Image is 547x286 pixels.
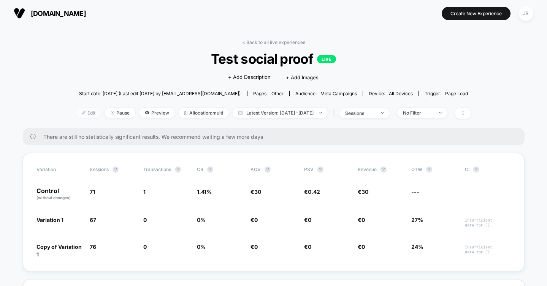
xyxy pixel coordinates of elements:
span: Meta campaigns [320,91,357,96]
img: calendar [238,111,243,115]
img: Visually logo [14,8,25,19]
span: --- [465,190,511,201]
span: Transactions [143,167,171,172]
span: Variation [36,167,78,173]
img: end [111,111,114,115]
button: ? [207,167,213,173]
span: 0 [143,244,147,250]
span: --- [411,189,419,195]
img: end [319,112,322,113]
span: Start date: [DATE] (Last edit [DATE] by [EMAIL_ADDRESS][DOMAIN_NAME]) [79,91,241,96]
span: 1.41 % [197,189,212,195]
span: Latest Version: [DATE] - [DATE] [233,108,328,118]
a: < Back to all live experiences [242,39,305,45]
button: ? [113,167,119,173]
img: end [381,112,384,114]
span: 0 [308,244,311,250]
span: Page Load [445,91,468,96]
span: € [304,189,320,195]
img: rebalance [184,111,187,115]
img: end [439,112,442,113]
span: [DOMAIN_NAME] [31,9,86,17]
button: Create New Experience [442,7,511,20]
div: No Filter [403,110,433,116]
span: 0 [254,244,258,250]
span: + Add Description [228,74,271,81]
span: 0 [143,217,147,223]
div: Trigger: [425,91,468,96]
button: ? [265,167,271,173]
span: 27% [411,217,423,223]
span: + Add Images [286,74,319,80]
span: 0.42 [308,189,320,195]
span: 0 [254,217,258,223]
div: Pages: [253,91,284,96]
span: Preview [139,108,175,118]
button: ? [317,167,323,173]
button: ? [381,167,387,173]
p: LIVE [317,55,336,63]
span: (without changes) [36,195,71,200]
span: € [251,244,258,250]
span: 71 [90,189,95,195]
span: 76 [90,244,96,250]
span: | [331,108,339,119]
span: PSV [304,167,314,172]
button: [DOMAIN_NAME] [11,7,88,19]
span: € [358,217,365,223]
span: Copy of Variation 1 [36,244,82,258]
span: 0 % [197,244,206,250]
button: ? [426,167,432,173]
span: Insufficient data for CI [465,245,511,258]
span: 0 [361,217,365,223]
span: 0 [308,217,311,223]
span: 24% [411,244,423,250]
span: € [304,244,311,250]
p: Control [36,188,82,201]
div: JB [518,6,533,21]
button: ? [175,167,181,173]
span: There are still no statistically significant results. We recommend waiting a few more days [43,134,509,140]
span: 30 [254,189,261,195]
span: Test social proof [96,51,451,67]
span: € [358,189,368,195]
span: Variation 1 [36,217,63,223]
span: AOV [251,167,261,172]
span: € [251,217,258,223]
span: € [251,189,261,195]
span: Revenue [358,167,377,172]
span: Sessions [90,167,109,172]
span: Allocation: multi [179,108,229,118]
span: € [358,244,365,250]
span: other [271,91,284,96]
span: CR [197,167,203,172]
span: all devices [389,91,413,96]
span: CI [465,167,507,173]
span: OTW [411,167,453,173]
span: 30 [361,189,368,195]
span: Device: [363,91,419,96]
span: 0 % [197,217,206,223]
span: Pause [105,108,135,118]
img: edit [82,111,86,115]
div: sessions [345,110,376,116]
span: 0 [361,244,365,250]
span: 67 [90,217,96,223]
span: 1 [143,189,146,195]
button: JB [516,6,536,21]
button: ? [473,167,479,173]
span: € [304,217,311,223]
span: Edit [76,108,101,118]
span: Insufficient data for CI [465,218,511,228]
div: Audience: [295,91,357,96]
